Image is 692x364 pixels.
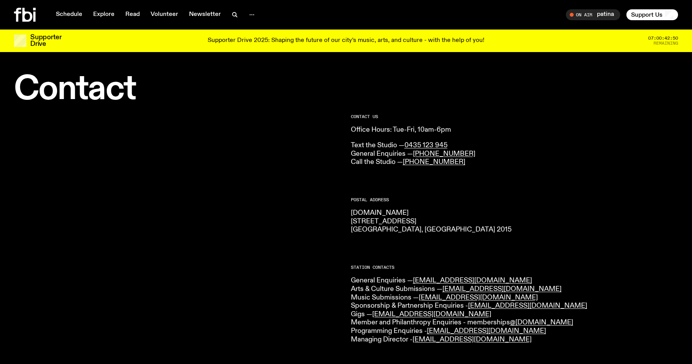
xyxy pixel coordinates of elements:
[88,9,119,20] a: Explore
[30,34,61,47] h3: Supporter Drive
[121,9,144,20] a: Read
[468,302,587,309] a: [EMAIL_ADDRESS][DOMAIN_NAME]
[648,36,678,40] span: 07:00:42:50
[351,141,678,167] p: Text the Studio — General Enquiries — Call the Studio —
[351,126,678,134] p: Office Hours: Tue-Fri, 10am-6pm
[351,265,678,270] h2: Station Contacts
[208,37,484,44] p: Supporter Drive 2025: Shaping the future of our city’s music, arts, and culture - with the help o...
[413,150,475,157] a: [PHONE_NUMBER]
[403,158,465,165] a: [PHONE_NUMBER]
[442,286,562,293] a: [EMAIL_ADDRESS][DOMAIN_NAME]
[14,74,342,105] h1: Contact
[626,9,678,20] button: Support Us
[419,294,538,301] a: [EMAIL_ADDRESS][DOMAIN_NAME]
[51,9,87,20] a: Schedule
[351,209,678,234] p: [DOMAIN_NAME] [STREET_ADDRESS] [GEOGRAPHIC_DATA], [GEOGRAPHIC_DATA] 2015
[566,9,620,20] button: On Airpatina
[413,277,532,284] a: [EMAIL_ADDRESS][DOMAIN_NAME]
[351,277,678,344] p: General Enquiries — Arts & Culture Submissions — Music Submissions — Sponsorship & Partnership En...
[654,41,678,45] span: Remaining
[510,319,573,326] a: @[DOMAIN_NAME]
[351,198,678,202] h2: Postal Address
[184,9,225,20] a: Newsletter
[404,142,447,149] a: 0435 123 945
[146,9,183,20] a: Volunteer
[351,115,678,119] h2: CONTACT US
[427,327,546,334] a: [EMAIL_ADDRESS][DOMAIN_NAME]
[631,11,663,18] span: Support Us
[413,336,532,343] a: [EMAIL_ADDRESS][DOMAIN_NAME]
[372,311,491,318] a: [EMAIL_ADDRESS][DOMAIN_NAME]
